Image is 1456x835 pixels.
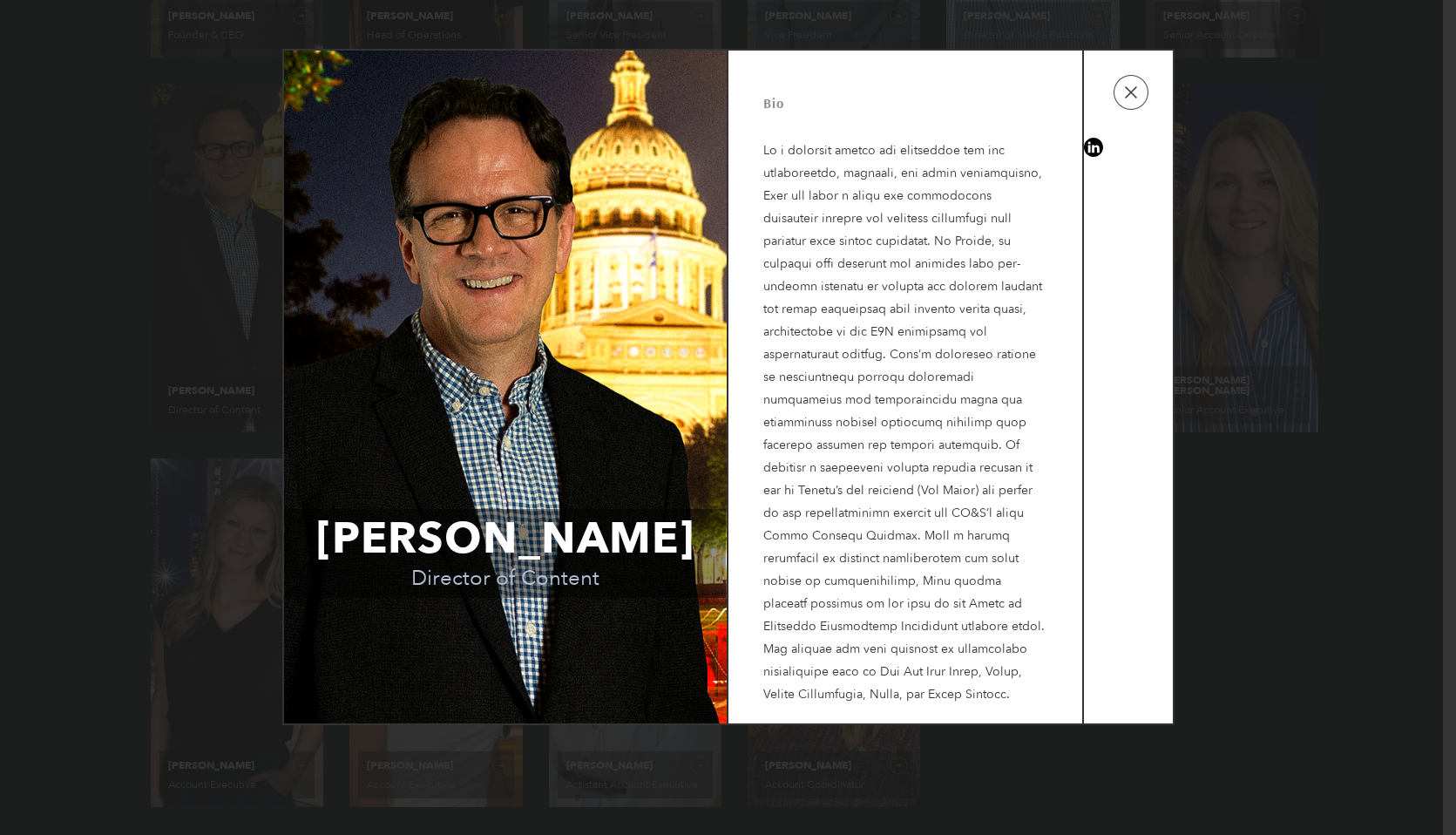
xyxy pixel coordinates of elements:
p: Lo i dolorsit ametco adi elitseddoe tem inc utlaboreetdo, magnaali, eni admin veniamquisno, Exer ... [763,113,1047,706]
mark: Bio [763,94,784,112]
a: View on linkedin [1084,138,1103,157]
span: Director of Content [285,568,726,598]
span: [PERSON_NAME] [285,509,726,568]
button: Close [1114,75,1148,110]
